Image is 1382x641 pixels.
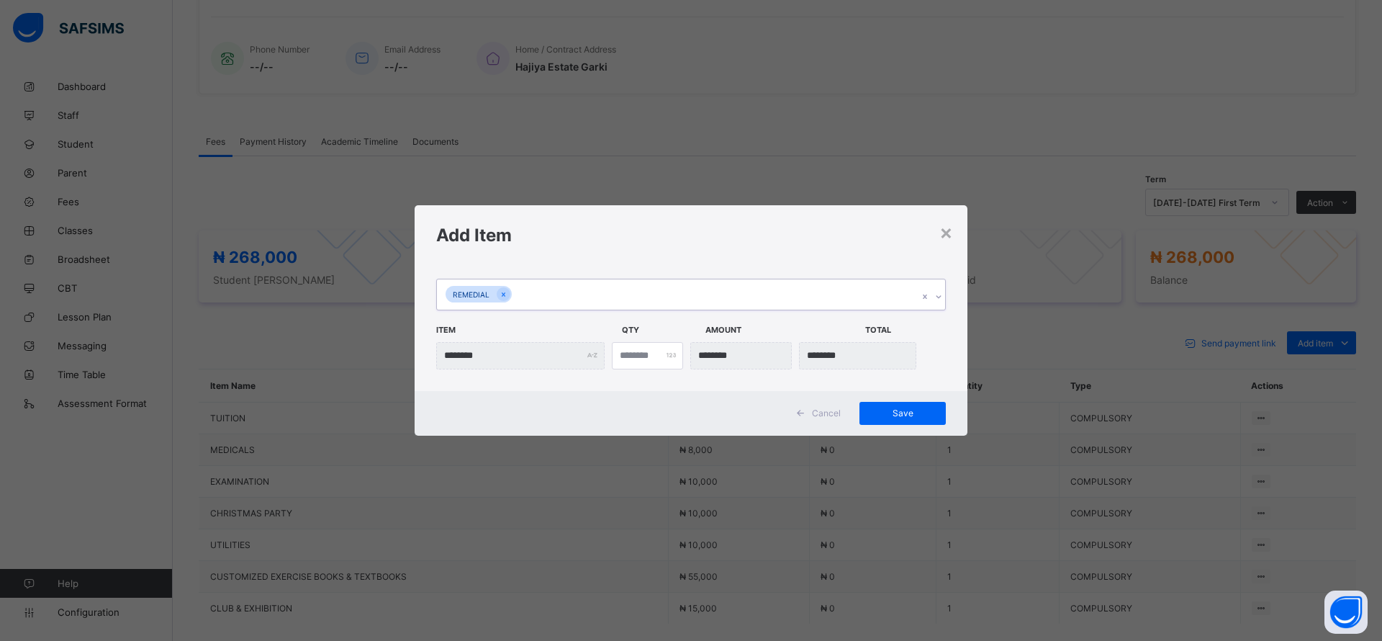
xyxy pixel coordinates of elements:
span: Qty [622,318,698,342]
span: Amount [705,318,858,342]
div: REMEDIAL [446,286,497,302]
span: Item [436,318,615,342]
span: Total [865,318,941,342]
span: Save [870,408,935,418]
h1: Add Item [436,225,946,246]
button: Open asap [1324,591,1368,634]
div: × [939,220,953,244]
span: Cancel [812,408,841,418]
